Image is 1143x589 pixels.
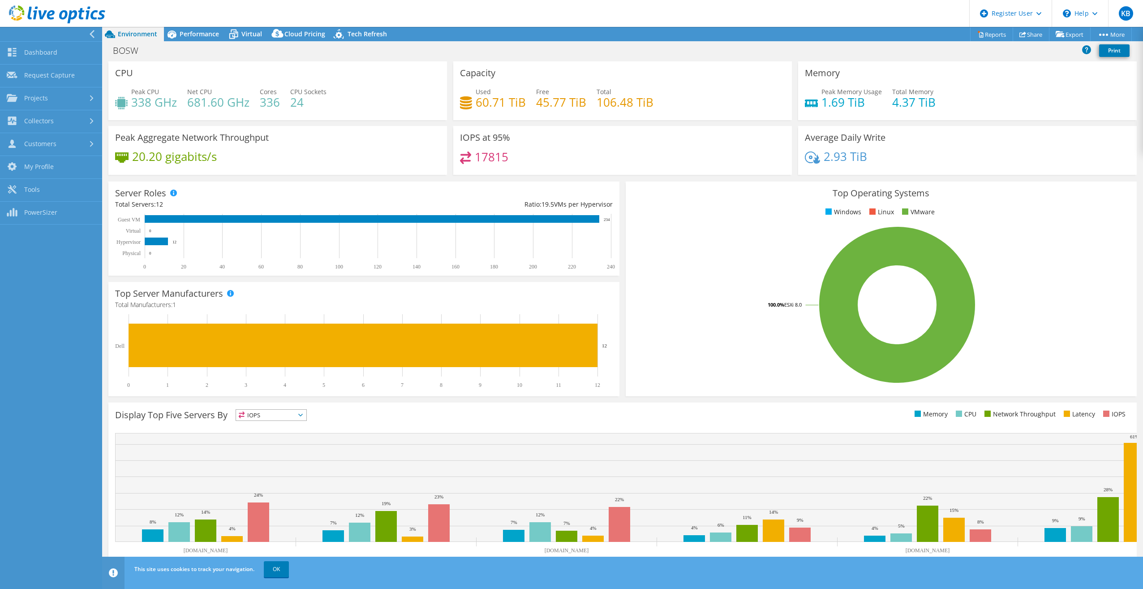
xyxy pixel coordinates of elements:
span: 12 [156,200,163,208]
text: 12 [595,382,600,388]
span: Total [597,87,611,96]
text: 7% [563,520,570,526]
h4: 681.60 GHz [187,97,249,107]
text: 23% [434,494,443,499]
li: Memory [912,409,948,419]
a: Share [1013,27,1049,41]
text: 10 [517,382,522,388]
h4: 24 [290,97,327,107]
text: 15% [950,507,958,513]
text: 7% [511,520,517,525]
text: 61% [1130,434,1139,439]
h1: BOSW [109,46,152,56]
text: 20 [181,264,186,270]
text: 14% [201,509,210,515]
text: 12 [602,343,607,348]
text: 12 [172,240,176,244]
li: VMware [900,207,935,217]
text: 14% [769,509,778,515]
h4: 4.37 TiB [892,97,936,107]
text: 4 [284,382,286,388]
text: 9% [1079,516,1085,521]
text: 22% [615,497,624,502]
li: Windows [823,207,861,217]
text: [DOMAIN_NAME] [906,547,950,554]
span: IOPS [236,410,306,420]
text: Virtual [126,228,141,234]
span: Cloud Pricing [284,30,325,38]
a: Print [1099,44,1130,57]
span: Performance [180,30,219,38]
span: Total Memory [892,87,933,96]
text: 4% [691,525,698,530]
a: More [1090,27,1132,41]
text: 6 [362,382,365,388]
span: Virtual [241,30,262,38]
text: 12% [355,512,364,518]
tspan: 100.0% [768,301,784,308]
text: 2 [206,382,208,388]
span: This site uses cookies to track your navigation. [134,565,254,573]
text: 8 [440,382,443,388]
span: 1 [172,300,176,309]
text: 240 [607,264,615,270]
text: 7% [330,520,337,525]
tspan: ESXi 8.0 [784,301,802,308]
a: Export [1049,27,1091,41]
text: 11 [556,382,561,388]
span: 19.5 [541,200,554,208]
svg: \n [1063,9,1071,17]
text: 40 [219,264,225,270]
text: Guest VM [118,217,140,223]
text: 5 [322,382,325,388]
text: 4% [590,525,597,531]
span: Cores [260,87,277,96]
text: 220 [568,264,576,270]
li: Latency [1061,409,1095,419]
h3: Server Roles [115,188,166,198]
a: Reports [970,27,1013,41]
li: Linux [867,207,894,217]
text: 0 [127,382,130,388]
text: 180 [490,264,498,270]
text: [DOMAIN_NAME] [545,547,589,554]
text: 11% [743,515,752,520]
span: Environment [118,30,157,38]
text: 100 [335,264,343,270]
text: 9% [1052,518,1059,523]
text: Hypervisor [116,239,141,245]
li: CPU [954,409,976,419]
text: Physical [122,250,141,256]
h3: IOPS at 95% [460,133,510,143]
text: 7 [401,382,404,388]
text: 9% [797,517,804,523]
text: 60 [258,264,264,270]
h4: 336 [260,97,280,107]
text: 6% [718,522,724,528]
span: KB [1119,6,1133,21]
text: 234 [604,217,610,222]
h4: 2.93 TiB [824,152,867,161]
text: 0 [143,264,146,270]
li: IOPS [1101,409,1126,419]
span: Free [536,87,549,96]
h3: Top Server Manufacturers [115,289,223,299]
text: 5% [898,523,905,528]
h4: 1.69 TiB [821,97,882,107]
h3: CPU [115,68,133,78]
a: OK [264,561,289,577]
text: 12% [536,512,545,517]
text: 120 [374,264,382,270]
span: Tech Refresh [348,30,387,38]
text: 3% [409,526,416,532]
text: 8% [150,519,156,524]
h3: Top Operating Systems [632,188,1130,198]
li: Network Throughput [982,409,1056,419]
text: 200 [529,264,537,270]
text: 0 [149,251,151,256]
h4: 20.20 gigabits/s [132,152,217,161]
div: Total Servers: [115,199,364,209]
text: 9 [479,382,481,388]
text: 80 [297,264,303,270]
text: [DOMAIN_NAME] [184,547,228,554]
